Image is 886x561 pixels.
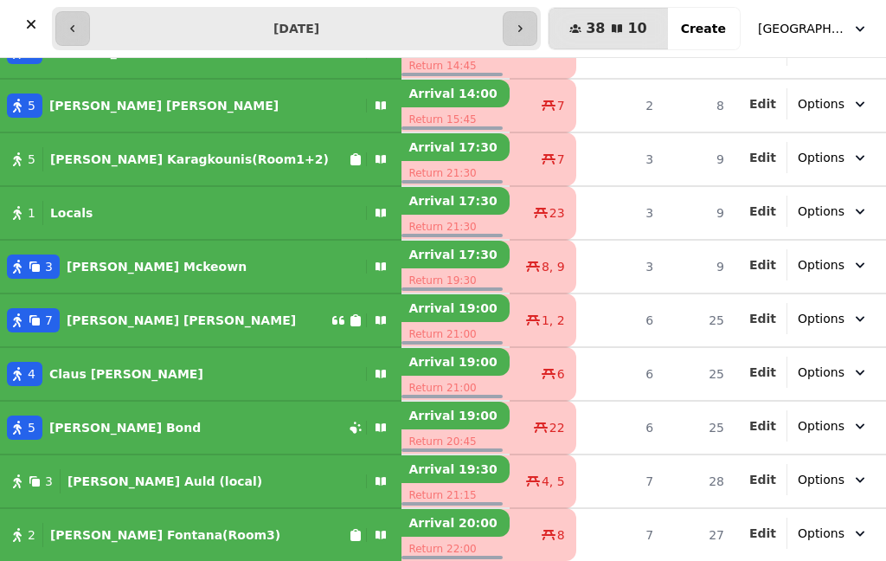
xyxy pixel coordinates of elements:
[542,473,565,490] span: 4, 5
[28,419,35,436] span: 5
[749,313,776,325] span: Edit
[749,259,776,271] span: Edit
[28,204,35,222] span: 1
[557,526,565,544] span: 8
[586,22,605,35] span: 38
[28,151,35,168] span: 5
[798,471,844,488] span: Options
[401,268,510,293] p: Return 19:30
[45,473,53,490] span: 3
[749,525,776,542] button: Edit
[49,97,279,114] p: [PERSON_NAME] [PERSON_NAME]
[576,132,664,186] td: 3
[49,365,203,383] p: Claus [PERSON_NAME]
[667,8,740,49] button: Create
[664,240,735,293] td: 9
[749,527,776,539] span: Edit
[576,347,664,401] td: 6
[681,23,726,35] span: Create
[798,417,844,435] span: Options
[28,526,35,544] span: 2
[542,312,565,329] span: 1, 2
[664,132,735,186] td: 9
[401,348,510,376] p: Arrival 19:00
[549,204,565,222] span: 23
[787,357,879,388] button: Options
[50,204,93,222] p: Locals
[664,347,735,401] td: 25
[749,474,776,486] span: Edit
[28,365,35,383] span: 4
[798,525,844,542] span: Options
[787,303,879,334] button: Options
[798,310,844,327] span: Options
[401,133,510,161] p: Arrival 17:30
[749,95,776,113] button: Edit
[749,205,776,217] span: Edit
[798,203,844,220] span: Options
[28,97,35,114] span: 5
[749,98,776,110] span: Edit
[627,22,646,35] span: 10
[401,509,510,537] p: Arrival 20:00
[576,186,664,240] td: 3
[401,455,510,483] p: Arrival 19:30
[45,258,53,275] span: 3
[557,97,565,114] span: 7
[787,464,879,495] button: Options
[749,310,776,327] button: Edit
[401,322,510,346] p: Return 21:00
[664,79,735,132] td: 8
[664,186,735,240] td: 9
[576,79,664,132] td: 2
[50,151,329,168] p: [PERSON_NAME] Karagkounis(Room1+2)
[798,149,844,166] span: Options
[798,95,844,113] span: Options
[749,366,776,378] span: Edit
[67,312,296,329] p: [PERSON_NAME] [PERSON_NAME]
[787,88,879,119] button: Options
[758,20,844,37] span: [GEOGRAPHIC_DATA]
[401,376,510,400] p: Return 21:00
[576,455,664,508] td: 7
[576,240,664,293] td: 3
[401,107,510,132] p: Return 15:45
[664,508,735,561] td: 27
[749,203,776,220] button: Edit
[749,417,776,435] button: Edit
[557,151,565,168] span: 7
[576,293,664,347] td: 6
[787,518,879,549] button: Options
[549,419,565,436] span: 22
[401,483,510,507] p: Return 21:15
[401,294,510,322] p: Arrival 19:00
[401,215,510,239] p: Return 21:30
[401,241,510,268] p: Arrival 17:30
[67,258,247,275] p: [PERSON_NAME] Mckeown
[50,526,280,544] p: [PERSON_NAME] Fontana(Room3)
[798,364,844,381] span: Options
[787,142,879,173] button: Options
[401,537,510,561] p: Return 22:00
[49,419,201,436] p: [PERSON_NAME] Bond
[401,402,510,429] p: Arrival 19:00
[749,420,776,432] span: Edit
[787,249,879,280] button: Options
[664,455,735,508] td: 28
[749,149,776,166] button: Edit
[749,256,776,274] button: Edit
[67,473,262,490] p: [PERSON_NAME] Auld (local)
[401,54,510,78] p: Return 14:45
[749,152,776,164] span: Edit
[542,258,565,275] span: 8, 9
[798,256,844,274] span: Options
[576,401,664,455] td: 6
[549,8,668,49] button: 3810
[401,187,510,215] p: Arrival 17:30
[576,508,664,561] td: 7
[748,13,879,44] button: [GEOGRAPHIC_DATA]
[557,365,565,383] span: 6
[664,401,735,455] td: 25
[401,80,510,107] p: Arrival 14:00
[749,471,776,488] button: Edit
